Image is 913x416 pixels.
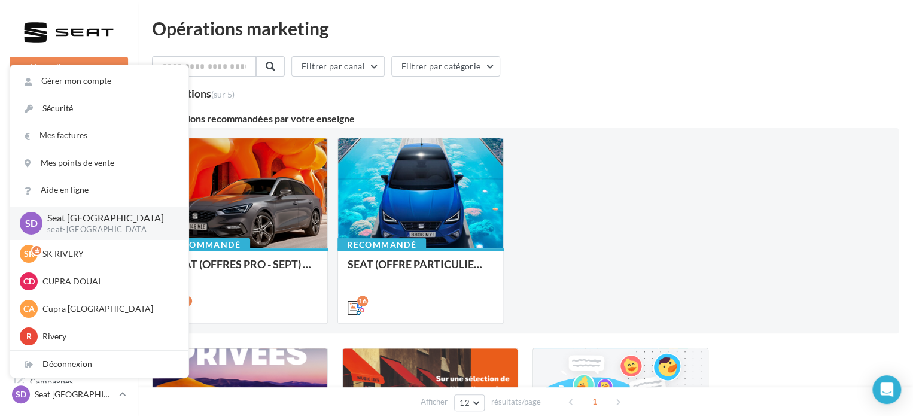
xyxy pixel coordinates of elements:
span: SR [24,248,34,260]
div: Déconnexion [10,351,188,378]
span: Afficher [421,396,448,408]
div: 2 opérations recommandées par votre enseigne [152,114,899,123]
span: (sur 5) [211,89,235,99]
button: Filtrer par catégorie [391,56,500,77]
p: CUPRA DOUAI [42,275,174,287]
a: Aide en ligne [10,177,188,204]
p: seat-[GEOGRAPHIC_DATA] [47,224,169,235]
span: R [26,330,32,342]
a: Mes factures [10,122,188,149]
span: SD [25,216,38,230]
span: 12 [459,398,470,408]
p: SK RIVERY [42,248,174,260]
a: Campagnes [7,210,130,235]
span: résultats/page [491,396,541,408]
button: Filtrer par canal [291,56,385,77]
div: Opérations marketing [152,19,899,37]
a: SD Seat [GEOGRAPHIC_DATA] [10,383,128,406]
div: Recommandé [162,238,250,251]
div: 16 [357,296,368,306]
div: opérations [160,88,235,99]
a: Sécurité [10,95,188,122]
a: Opérations [7,120,130,145]
a: Calendrier [7,299,130,324]
span: SD [16,388,26,400]
a: Boîte de réception [7,149,130,175]
a: Contacts [7,239,130,265]
p: Cupra [GEOGRAPHIC_DATA] [42,303,174,315]
span: CA [23,303,35,315]
button: Notifications [7,90,126,115]
span: CD [23,275,35,287]
p: Rivery [42,330,174,342]
button: Nouvelle campagne [10,57,128,77]
a: PLV et print personnalisable [7,329,130,364]
a: Médiathèque [7,269,130,294]
button: 12 [454,394,485,411]
p: Seat [GEOGRAPHIC_DATA] [35,388,114,400]
a: Mes points de vente [10,150,188,177]
div: SEAT (OFFRES PRO - SEPT) - SOCIAL MEDIA [172,258,318,282]
div: SEAT (OFFRE PARTICULIER - SEPT) - SOCIAL MEDIA [348,258,494,282]
a: Gérer mon compte [10,68,188,95]
p: Seat [GEOGRAPHIC_DATA] [47,211,169,225]
div: 4 [152,86,235,99]
div: Open Intercom Messenger [872,375,901,404]
div: Recommandé [337,238,426,251]
a: Visibilité en ligne [7,180,130,205]
span: 1 [585,392,604,411]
